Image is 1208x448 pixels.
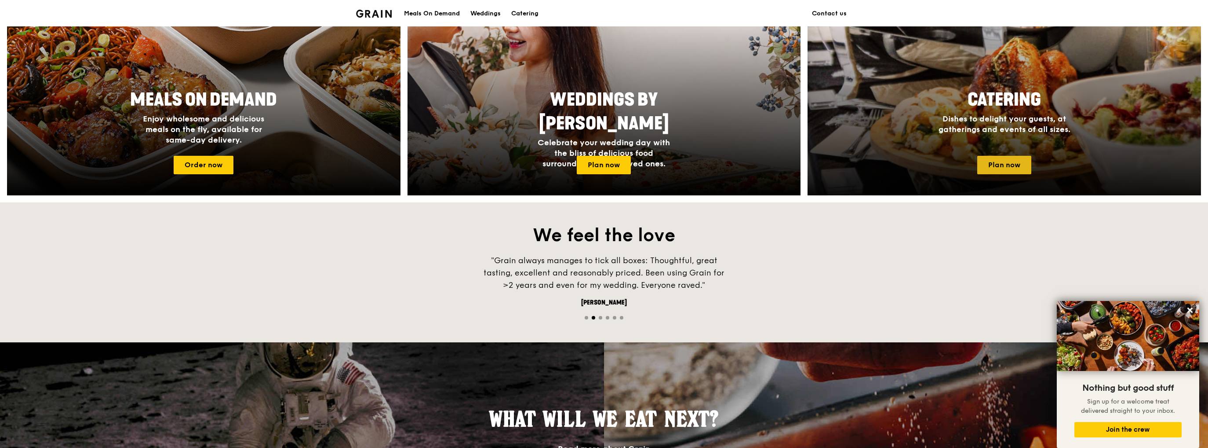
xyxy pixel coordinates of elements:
button: Close [1183,303,1197,317]
div: [PERSON_NAME] [472,298,736,307]
a: Weddings [465,0,506,27]
span: Dishes to delight your guests, at gatherings and events of all sizes. [939,114,1070,134]
span: Go to slide 2 [592,316,595,319]
span: Celebrate your wedding day with the bliss of delicious food surrounded by your loved ones. [538,138,670,169]
div: Catering [511,0,539,27]
span: Go to slide 6 [620,316,623,319]
span: Weddings by [PERSON_NAME] [539,89,669,134]
a: Order now [174,156,233,174]
img: DSC07876-Edit02-Large.jpeg [1057,301,1199,371]
a: Contact us [807,0,852,27]
span: Nothing but good stuff [1082,383,1174,393]
span: Go to slide 5 [613,316,616,319]
span: Sign up for a welcome treat delivered straight to your inbox. [1081,398,1175,415]
a: Catering [506,0,544,27]
a: Plan now [977,156,1031,174]
span: Catering [968,89,1041,110]
span: Meals On Demand [130,89,277,110]
span: Go to slide 1 [585,316,588,319]
img: Grain [356,10,392,18]
div: Weddings [470,0,501,27]
span: What will we eat next? [489,406,719,432]
span: Enjoy wholesome and delicious meals on the fly, available for same-day delivery. [143,114,264,145]
a: Plan now [577,156,631,174]
div: "Grain always manages to tick all boxes: Thoughtful, great tasting, excellent and reasonably pric... [472,254,736,291]
div: Meals On Demand [404,0,460,27]
span: Go to slide 4 [606,316,609,319]
span: Go to slide 3 [599,316,602,319]
button: Join the crew [1074,422,1182,437]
